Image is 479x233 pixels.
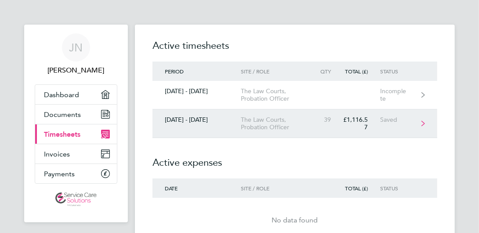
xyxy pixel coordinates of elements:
[152,116,241,124] div: [DATE] - [DATE]
[35,33,117,76] a: JN[PERSON_NAME]
[343,185,380,191] div: Total (£)
[55,193,97,207] img: servicecare-logo-retina.png
[44,110,81,119] span: Documents
[165,68,184,75] span: Period
[44,170,75,178] span: Payments
[380,68,420,74] div: Status
[343,68,380,74] div: Total (£)
[152,185,241,191] div: Date
[35,144,117,164] a: Invoices
[380,87,420,102] div: Incomplete
[315,68,343,74] div: Qty
[380,185,420,191] div: Status
[152,39,437,62] h2: Active timesheets
[152,138,437,178] h2: Active expenses
[35,65,117,76] span: Joel Nunez Martinez
[343,116,380,131] div: £1,116.57
[69,42,83,53] span: JN
[152,109,437,138] a: [DATE] - [DATE]The Law Courts, Probation Officer39£1,116.57Saved
[241,185,315,191] div: Site / Role
[35,164,117,183] a: Payments
[35,124,117,144] a: Timesheets
[380,116,420,124] div: Saved
[44,130,80,138] span: Timesheets
[24,25,128,222] nav: Main navigation
[241,68,315,74] div: Site / Role
[241,116,315,131] div: The Law Courts, Probation Officer
[152,87,241,95] div: [DATE] - [DATE]
[152,215,437,226] div: No data found
[315,116,343,124] div: 39
[44,91,79,99] span: Dashboard
[35,193,117,207] a: Go to home page
[35,105,117,124] a: Documents
[152,81,437,109] a: [DATE] - [DATE]The Law Courts, Probation OfficerIncomplete
[241,87,315,102] div: The Law Courts, Probation Officer
[35,85,117,104] a: Dashboard
[44,150,70,158] span: Invoices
